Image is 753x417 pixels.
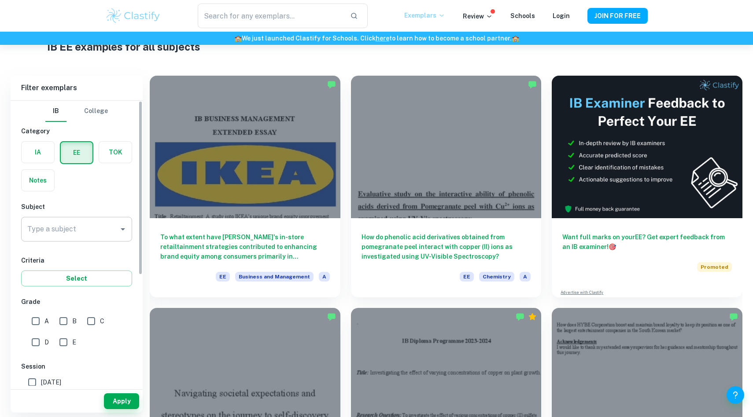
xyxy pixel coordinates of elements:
span: Promoted [697,262,732,272]
span: Business and Management [235,272,314,282]
div: Filter type choice [45,101,108,122]
button: Open [117,223,129,235]
span: A [44,316,49,326]
img: Marked [327,80,336,89]
span: 🏫 [512,35,519,42]
a: here [376,35,389,42]
input: Search for any exemplars... [198,4,343,28]
button: Select [21,271,132,286]
a: How do phenolic acid derivatives obtained from pomegranate peel interact with copper (II) ions as... [351,76,542,297]
span: 🎯 [609,243,616,250]
p: Review [463,11,493,21]
h6: Criteria [21,256,132,265]
button: IA [22,142,54,163]
span: EE [460,272,474,282]
span: [DATE] [41,377,61,387]
h6: How do phenolic acid derivatives obtained from pomegranate peel interact with copper (II) ions as... [362,232,531,261]
h6: Session [21,362,132,371]
img: Marked [327,312,336,321]
h6: Subject [21,202,132,212]
h1: IB EE examples for all subjects [47,39,706,55]
button: EE [61,142,92,163]
span: A [319,272,330,282]
h6: Want full marks on your EE ? Get expert feedback from an IB examiner! [562,232,732,252]
button: IB [45,101,66,122]
span: A [520,272,531,282]
h6: Category [21,126,132,136]
button: Notes [22,170,54,191]
h6: Grade [21,297,132,307]
h6: Filter exemplars [11,76,143,100]
button: Apply [104,393,139,409]
a: Schools [510,12,535,19]
h6: To what extent have [PERSON_NAME]'s in-store retailtainment strategies contributed to enhancing b... [160,232,330,261]
span: EE [216,272,230,282]
span: E [72,337,76,347]
button: Help and Feedback [727,386,744,404]
div: Premium [528,312,537,321]
a: Want full marks on yourEE? Get expert feedback from an IB examiner!PromotedAdvertise with Clastify [552,76,742,297]
span: B [72,316,77,326]
button: JOIN FOR FREE [587,8,648,24]
a: To what extent have [PERSON_NAME]'s in-store retailtainment strategies contributed to enhancing b... [150,76,340,297]
button: TOK [99,142,132,163]
img: Clastify logo [105,7,161,25]
img: Marked [528,80,537,89]
button: College [84,101,108,122]
img: Thumbnail [552,76,742,218]
h6: We just launched Clastify for Schools. Click to learn how to become a school partner. [2,33,751,43]
img: Marked [729,312,738,321]
a: Login [553,12,570,19]
p: Exemplars [404,11,445,20]
span: 🏫 [234,35,242,42]
a: Advertise with Clastify [561,289,603,296]
span: Chemistry [479,272,514,282]
span: D [44,337,49,347]
img: Marked [516,312,524,321]
span: C [100,316,104,326]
